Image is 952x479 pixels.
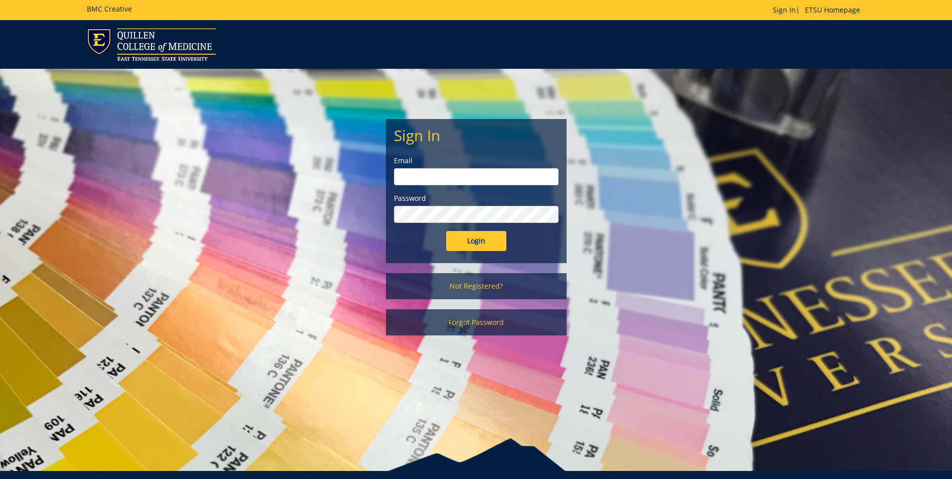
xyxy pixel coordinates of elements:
[394,127,559,144] h2: Sign In
[800,5,865,15] a: ETSU Homepage
[773,5,865,15] p: |
[773,5,796,15] a: Sign In
[386,273,567,299] a: Not Registered?
[87,5,132,13] h5: BMC Creative
[87,28,216,61] img: ETSU logo
[394,156,559,166] label: Email
[446,231,506,251] input: Login
[394,193,559,203] label: Password
[386,309,567,335] a: Forgot Password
